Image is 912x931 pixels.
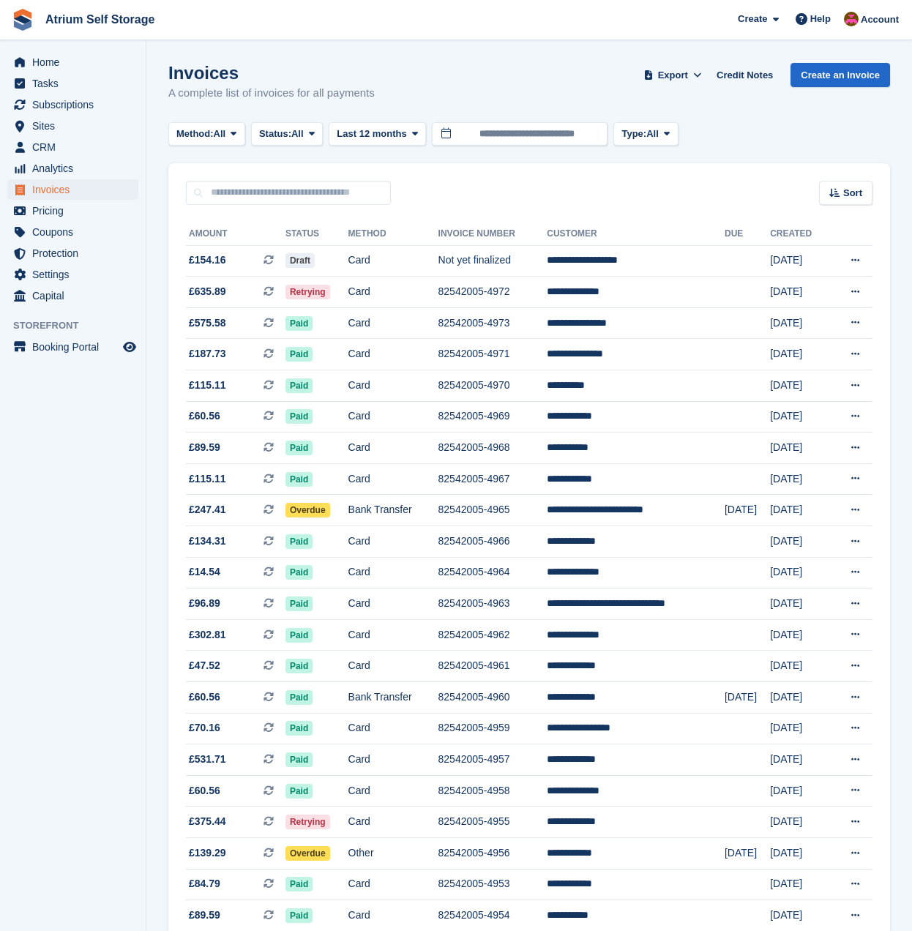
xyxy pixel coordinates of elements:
[7,201,138,221] a: menu
[770,837,829,869] td: [DATE]
[189,315,226,331] span: £575.58
[348,651,438,682] td: Card
[438,495,547,526] td: 82542005-4965
[189,814,226,829] span: £375.44
[32,337,120,357] span: Booking Portal
[285,534,313,549] span: Paid
[348,370,438,402] td: Card
[770,223,829,246] th: Created
[285,409,313,424] span: Paid
[770,370,829,402] td: [DATE]
[770,277,829,308] td: [DATE]
[189,627,226,643] span: £302.81
[790,63,890,87] a: Create an Invoice
[285,472,313,487] span: Paid
[7,158,138,179] a: menu
[285,565,313,580] span: Paid
[348,245,438,277] td: Card
[738,12,767,26] span: Create
[438,339,547,370] td: 82542005-4971
[438,463,547,495] td: 82542005-4967
[770,588,829,620] td: [DATE]
[438,401,547,433] td: 82542005-4969
[285,628,313,643] span: Paid
[348,557,438,588] td: Card
[438,713,547,744] td: 82542005-4959
[348,223,438,246] th: Method
[168,63,375,83] h1: Invoices
[259,127,291,141] span: Status:
[285,223,348,246] th: Status
[725,223,770,246] th: Due
[438,588,547,620] td: 82542005-4963
[348,869,438,900] td: Card
[770,495,829,526] td: [DATE]
[844,12,859,26] img: Mark Rhodes
[285,846,330,861] span: Overdue
[348,837,438,869] td: Other
[285,441,313,455] span: Paid
[7,52,138,72] a: menu
[438,869,547,900] td: 82542005-4953
[121,338,138,356] a: Preview store
[438,682,547,714] td: 82542005-4960
[348,277,438,308] td: Card
[770,713,829,744] td: [DATE]
[7,179,138,200] a: menu
[186,223,285,246] th: Amount
[646,127,659,141] span: All
[189,689,220,705] span: £60.56
[285,659,313,673] span: Paid
[189,845,226,861] span: £139.29
[843,186,862,201] span: Sort
[189,284,226,299] span: £635.89
[770,775,829,807] td: [DATE]
[168,122,245,146] button: Method: All
[176,127,214,141] span: Method:
[285,815,330,829] span: Retrying
[32,73,120,94] span: Tasks
[189,534,226,549] span: £134.31
[438,223,547,246] th: Invoice Number
[189,564,220,580] span: £14.54
[348,682,438,714] td: Bank Transfer
[348,807,438,838] td: Card
[438,775,547,807] td: 82542005-4958
[348,495,438,526] td: Bank Transfer
[285,285,330,299] span: Retrying
[348,463,438,495] td: Card
[214,127,226,141] span: All
[189,876,220,891] span: £84.79
[770,744,829,776] td: [DATE]
[13,318,146,333] span: Storefront
[770,307,829,339] td: [DATE]
[32,116,120,136] span: Sites
[189,752,226,767] span: £531.71
[770,401,829,433] td: [DATE]
[189,378,226,393] span: £115.11
[438,619,547,651] td: 82542005-4962
[189,471,226,487] span: £115.11
[285,908,313,923] span: Paid
[7,285,138,306] a: menu
[285,503,330,517] span: Overdue
[770,651,829,682] td: [DATE]
[7,264,138,285] a: menu
[189,720,220,736] span: £70.16
[32,285,120,306] span: Capital
[32,137,120,157] span: CRM
[438,370,547,402] td: 82542005-4970
[189,596,220,611] span: £96.89
[32,94,120,115] span: Subscriptions
[251,122,323,146] button: Status: All
[285,877,313,891] span: Paid
[770,557,829,588] td: [DATE]
[285,721,313,736] span: Paid
[547,223,725,246] th: Customer
[810,12,831,26] span: Help
[7,243,138,263] a: menu
[438,433,547,464] td: 82542005-4968
[658,68,688,83] span: Export
[348,588,438,620] td: Card
[285,597,313,611] span: Paid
